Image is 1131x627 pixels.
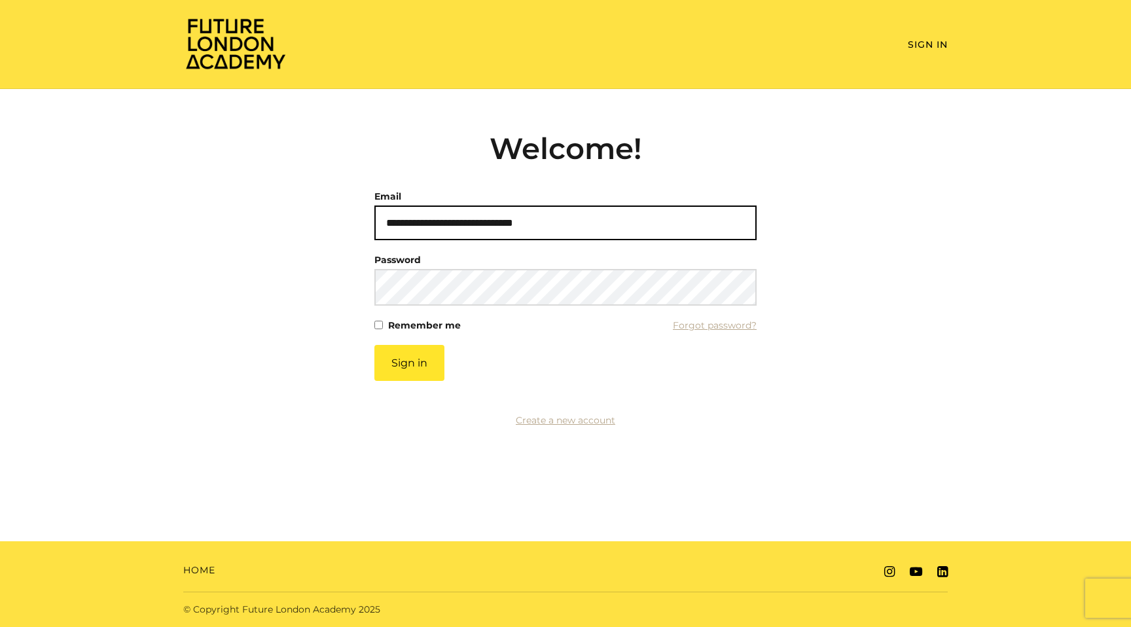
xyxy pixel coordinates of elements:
[173,603,565,617] div: © Copyright Future London Academy 2025
[374,345,444,381] button: Sign in
[183,564,215,577] a: Home
[388,316,461,334] label: Remember me
[374,131,757,166] h2: Welcome!
[183,17,288,70] img: Home Page
[516,414,615,426] a: Create a new account
[673,316,757,334] a: Forgot password?
[374,251,421,269] label: Password
[908,39,948,50] a: Sign In
[374,187,401,206] label: Email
